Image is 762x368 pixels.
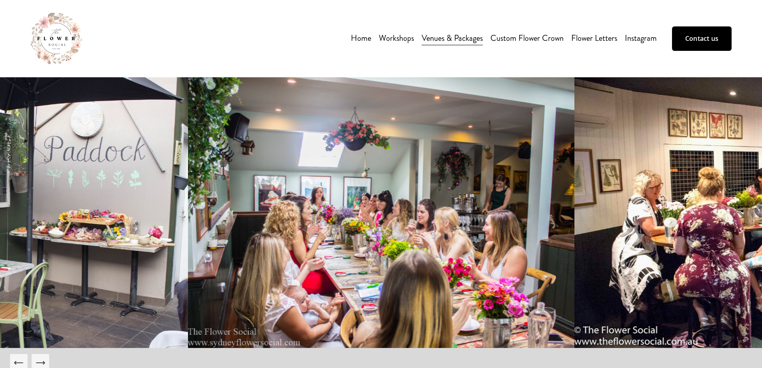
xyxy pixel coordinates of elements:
[422,31,483,46] a: Venues & Packages
[490,31,564,46] a: Custom Flower Crown
[30,13,82,64] img: The Flower Social
[625,31,657,46] a: Instagram
[351,31,371,46] a: Home
[571,31,617,46] a: Flower Letters
[672,26,731,50] a: Contact us
[379,31,414,46] a: folder dropdown
[188,77,574,348] img: the+cottage.jpg
[379,32,414,45] span: Workshops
